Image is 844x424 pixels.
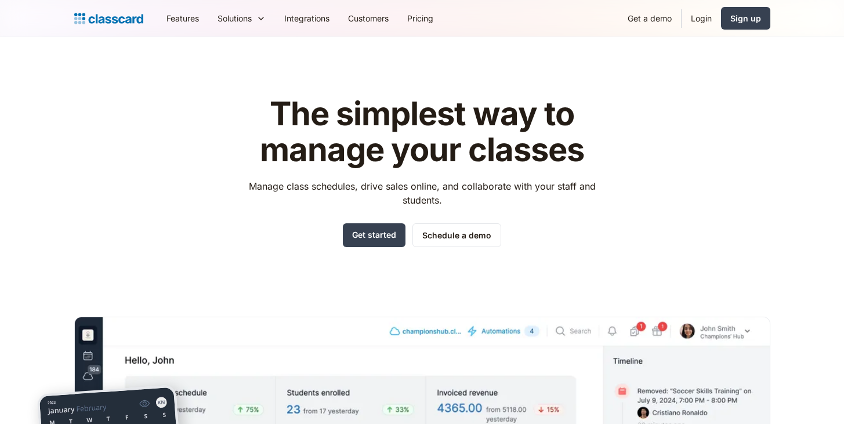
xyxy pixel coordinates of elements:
a: Pricing [398,5,443,31]
div: Solutions [208,5,275,31]
a: Get a demo [618,5,681,31]
a: Features [157,5,208,31]
a: Customers [339,5,398,31]
p: Manage class schedules, drive sales online, and collaborate with your staff and students. [238,179,606,207]
a: Get started [343,223,405,247]
div: Solutions [218,12,252,24]
a: home [74,10,143,27]
a: Schedule a demo [412,223,501,247]
a: Integrations [275,5,339,31]
h1: The simplest way to manage your classes [238,96,606,168]
div: Sign up [730,12,761,24]
a: Login [682,5,721,31]
a: Sign up [721,7,770,30]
